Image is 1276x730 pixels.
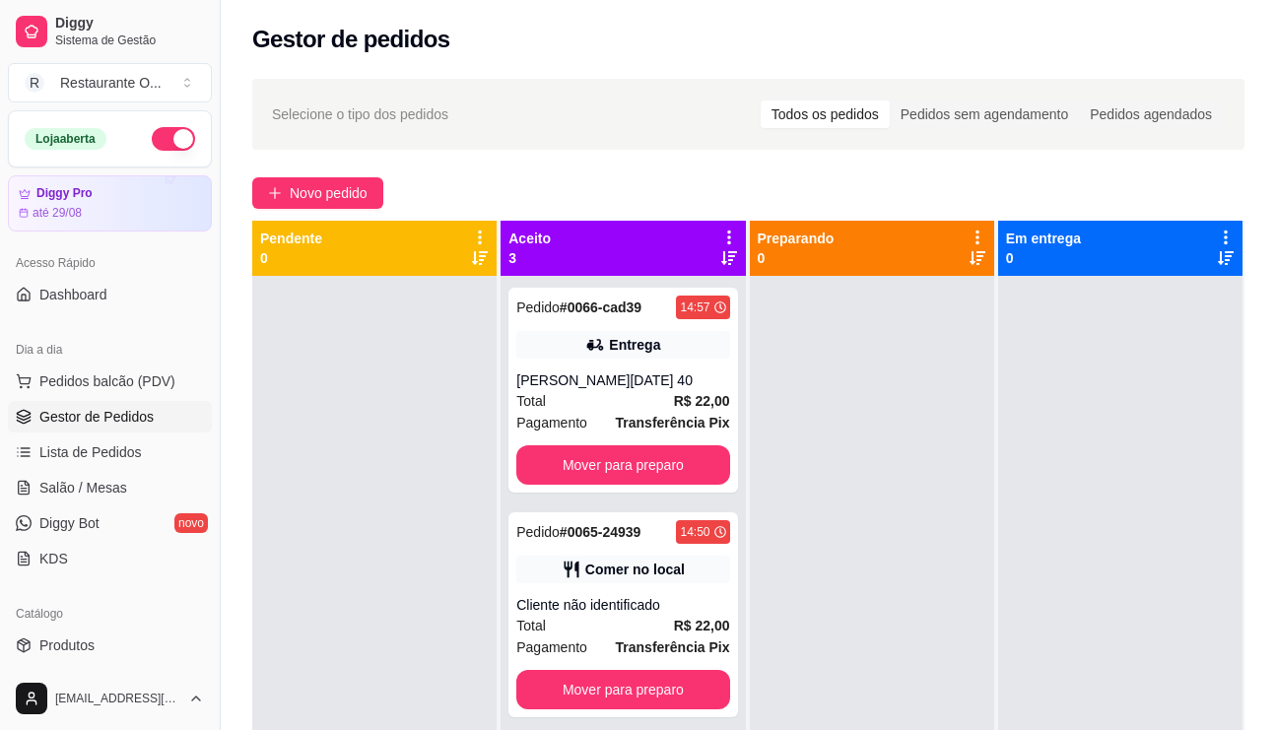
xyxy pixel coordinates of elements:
button: Novo pedido [252,177,383,209]
strong: Transferência Pix [616,415,730,431]
span: KDS [39,549,68,568]
div: Restaurante O ... [60,73,162,93]
span: Diggy [55,15,204,33]
span: Salão / Mesas [39,478,127,498]
div: [PERSON_NAME][DATE] 40 [516,370,729,390]
span: Pagamento [516,412,587,433]
div: Cliente não identificado [516,595,729,615]
a: Produtos [8,630,212,661]
p: Pendente [260,229,322,248]
span: Pedido [516,524,560,540]
article: Diggy Pro [36,186,93,201]
div: Loja aberta [25,128,106,150]
div: 14:57 [680,299,709,315]
div: 14:50 [680,524,709,540]
div: Todos os pedidos [761,100,890,128]
button: Select a team [8,63,212,102]
p: 0 [260,248,322,268]
button: Mover para preparo [516,670,729,709]
span: [EMAIL_ADDRESS][DOMAIN_NAME] [55,691,180,706]
span: Novo pedido [290,182,368,204]
div: Dia a dia [8,334,212,365]
article: até 29/08 [33,205,82,221]
a: Lista de Pedidos [8,436,212,468]
strong: # 0066-cad39 [560,299,641,315]
button: Alterar Status [152,127,195,151]
a: KDS [8,543,212,574]
button: Mover para preparo [516,445,729,485]
div: Pedidos agendados [1079,100,1223,128]
span: Pedido [516,299,560,315]
a: Diggy Proaté 29/08 [8,175,212,232]
span: plus [268,186,282,200]
span: Dashboard [39,285,107,304]
button: Pedidos balcão (PDV) [8,365,212,397]
p: Aceito [508,229,551,248]
a: Dashboard [8,279,212,310]
div: Comer no local [585,560,685,579]
div: Catálogo [8,598,212,630]
p: 0 [758,248,835,268]
span: Pedidos balcão (PDV) [39,371,175,391]
a: Gestor de Pedidos [8,401,212,432]
p: 0 [1006,248,1081,268]
p: 3 [508,248,551,268]
div: Acesso Rápido [8,247,212,279]
div: Pedidos sem agendamento [890,100,1079,128]
button: [EMAIL_ADDRESS][DOMAIN_NAME] [8,675,212,722]
span: Lista de Pedidos [39,442,142,462]
strong: Transferência Pix [616,639,730,655]
a: DiggySistema de Gestão [8,8,212,55]
strong: R$ 22,00 [674,393,730,409]
div: Entrega [609,335,660,355]
span: Sistema de Gestão [55,33,204,48]
span: Total [516,390,546,412]
span: Produtos [39,635,95,655]
a: Salão / Mesas [8,472,212,503]
span: Gestor de Pedidos [39,407,154,427]
span: Pagamento [516,636,587,658]
h2: Gestor de pedidos [252,24,450,55]
span: Diggy Bot [39,513,100,533]
span: Selecione o tipo dos pedidos [272,103,448,125]
strong: # 0065-24939 [560,524,641,540]
p: Em entrega [1006,229,1081,248]
p: Preparando [758,229,835,248]
a: Diggy Botnovo [8,507,212,539]
span: Total [516,615,546,636]
a: Complementos [8,665,212,697]
span: R [25,73,44,93]
strong: R$ 22,00 [674,618,730,633]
